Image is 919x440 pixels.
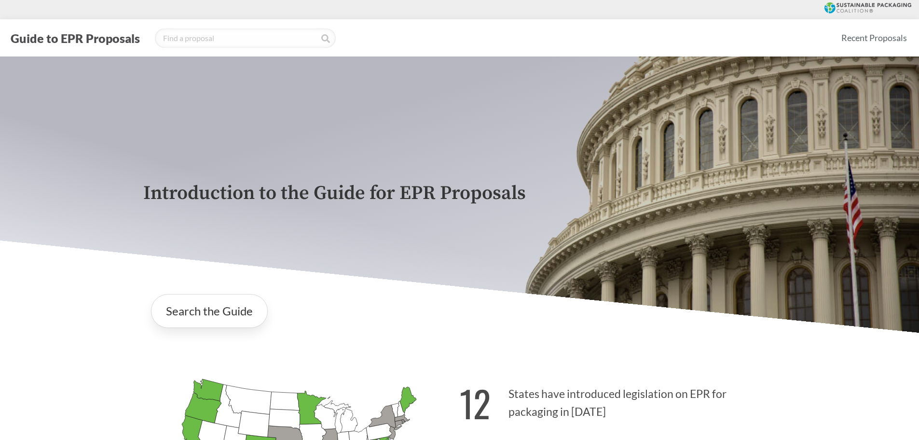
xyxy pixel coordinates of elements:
[837,27,911,49] a: Recent Proposals
[155,28,336,48] input: Find a proposal
[8,30,143,46] button: Guide to EPR Proposals
[151,294,268,328] a: Search the Guide
[460,376,491,430] strong: 12
[143,183,776,204] p: Introduction to the Guide for EPR Proposals
[460,370,776,430] p: States have introduced legislation on EPR for packaging in [DATE]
